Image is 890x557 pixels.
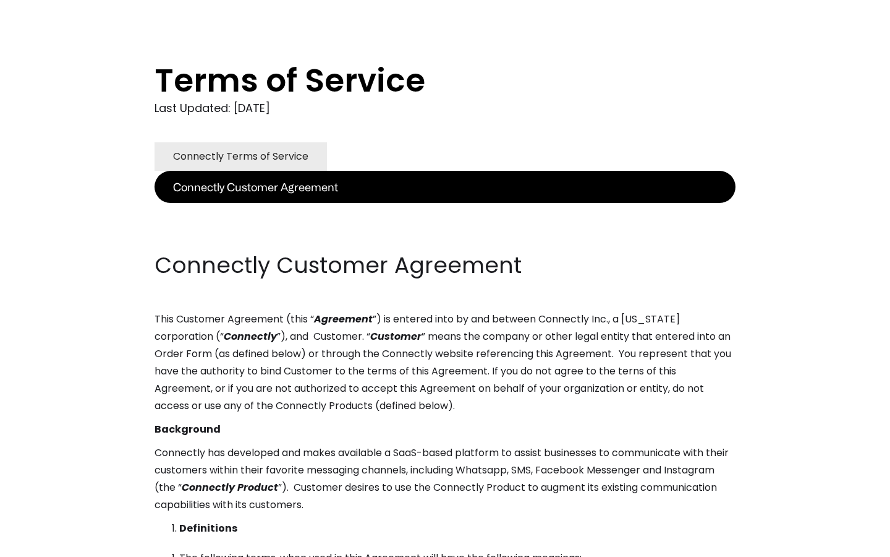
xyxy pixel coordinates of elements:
[314,312,373,326] em: Agreement
[179,521,237,535] strong: Definitions
[370,329,422,343] em: Customer
[155,203,735,220] p: ‍
[155,62,686,99] h1: Terms of Service
[12,534,74,553] aside: Language selected: English
[155,227,735,244] p: ‍
[155,444,735,514] p: Connectly has developed and makes available a SaaS-based platform to assist businesses to communi...
[173,178,338,196] div: Connectly Customer Agreement
[155,422,221,436] strong: Background
[182,480,278,494] em: Connectly Product
[155,250,735,281] h2: Connectly Customer Agreement
[173,148,308,165] div: Connectly Terms of Service
[155,99,735,118] div: Last Updated: [DATE]
[155,311,735,415] p: This Customer Agreement (this “ ”) is entered into by and between Connectly Inc., a [US_STATE] co...
[224,329,277,343] em: Connectly
[25,535,74,553] ul: Language list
